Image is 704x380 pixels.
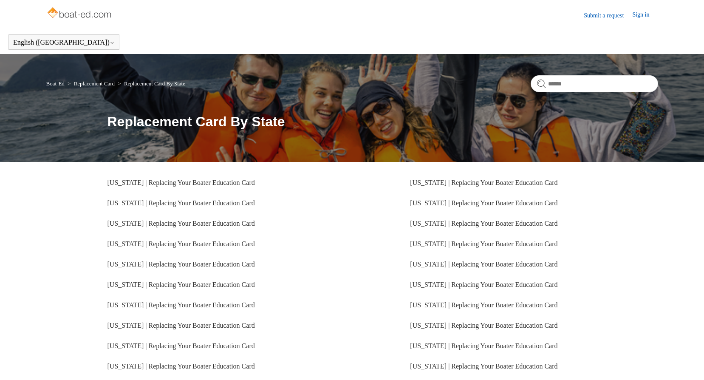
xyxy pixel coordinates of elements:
a: Sign in [632,10,658,20]
a: [US_STATE] | Replacing Your Boater Education Card [107,220,255,227]
a: [US_STATE] | Replacing Your Boater Education Card [107,179,255,186]
a: [US_STATE] | Replacing Your Boater Education Card [410,179,557,186]
li: Replacement Card By State [116,80,185,87]
a: [US_STATE] | Replacing Your Boater Education Card [410,342,557,349]
a: [US_STATE] | Replacing Your Boater Education Card [107,342,255,349]
a: [US_STATE] | Replacing Your Boater Education Card [107,281,255,288]
a: Replacement Card [74,80,115,87]
li: Boat-Ed [46,80,66,87]
a: [US_STATE] | Replacing Your Boater Education Card [410,199,557,207]
a: [US_STATE] | Replacing Your Boater Education Card [410,363,557,370]
input: Search [531,75,658,92]
h1: Replacement Card By State [107,111,658,132]
a: [US_STATE] | Replacing Your Boater Education Card [410,261,557,268]
a: Replacement Card By State [124,80,185,87]
a: Submit a request [584,11,632,20]
a: [US_STATE] | Replacing Your Boater Education Card [107,322,255,329]
a: [US_STATE] | Replacing Your Boater Education Card [107,363,255,370]
a: [US_STATE] | Replacing Your Boater Education Card [107,199,255,207]
img: Boat-Ed Help Center home page [46,5,114,22]
a: [US_STATE] | Replacing Your Boater Education Card [410,240,557,247]
a: [US_STATE] | Replacing Your Boater Education Card [107,301,255,309]
a: [US_STATE] | Replacing Your Boater Education Card [107,240,255,247]
a: [US_STATE] | Replacing Your Boater Education Card [410,281,557,288]
a: Boat-Ed [46,80,65,87]
li: Replacement Card [66,80,116,87]
button: English ([GEOGRAPHIC_DATA]) [13,39,115,46]
a: [US_STATE] | Replacing Your Boater Education Card [107,261,255,268]
a: [US_STATE] | Replacing Your Boater Education Card [410,301,557,309]
a: [US_STATE] | Replacing Your Boater Education Card [410,220,557,227]
a: [US_STATE] | Replacing Your Boater Education Card [410,322,557,329]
